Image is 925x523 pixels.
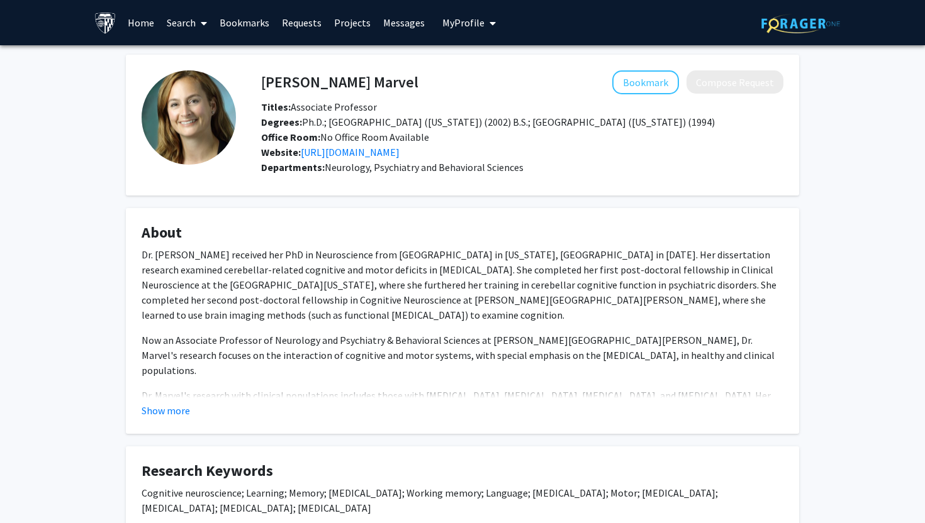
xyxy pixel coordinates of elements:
[328,1,377,45] a: Projects
[261,70,418,94] h4: [PERSON_NAME] Marvel
[261,101,377,113] span: Associate Professor
[261,116,302,128] b: Degrees:
[142,247,783,322] p: Dr. [PERSON_NAME] received her PhD in Neuroscience from [GEOGRAPHIC_DATA] in [US_STATE], [GEOGRAP...
[261,101,291,113] b: Titles:
[261,146,301,158] b: Website:
[276,1,328,45] a: Requests
[761,14,840,33] img: ForagerOne Logo
[142,388,783,433] p: Dr. Marvel's research with clinical populations includes those with [MEDICAL_DATA], [MEDICAL_DATA...
[612,70,679,94] button: Add Cherie Marvel to Bookmarks
[142,333,783,378] p: Now an Associate Professor of Neurology and Psychiatry & Behavioral Sciences at [PERSON_NAME][GEO...
[377,1,431,45] a: Messages
[261,116,715,128] span: Ph.D.; [GEOGRAPHIC_DATA] ([US_STATE]) (2002) B.S.; [GEOGRAPHIC_DATA] ([US_STATE]) (1994)
[94,12,116,34] img: Johns Hopkins University Logo
[142,485,783,515] p: Cognitive neuroscience; Learning; Memory; [MEDICAL_DATA]; Working memory; Language; [MEDICAL_DATA...
[213,1,276,45] a: Bookmarks
[301,146,400,158] a: Opens in a new tab
[261,161,325,173] b: Departments:
[160,1,213,45] a: Search
[261,131,429,143] span: No Office Room Available
[142,462,783,480] h4: Research Keywords
[142,224,783,242] h4: About
[687,70,783,94] button: Compose Request to Cherie Marvel
[121,1,160,45] a: Home
[261,131,320,143] b: Office Room:
[142,403,190,418] button: Show more
[325,161,524,173] span: Neurology, Psychiatry and Behavioral Sciences
[442,16,485,29] span: My Profile
[142,70,236,165] img: Profile Picture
